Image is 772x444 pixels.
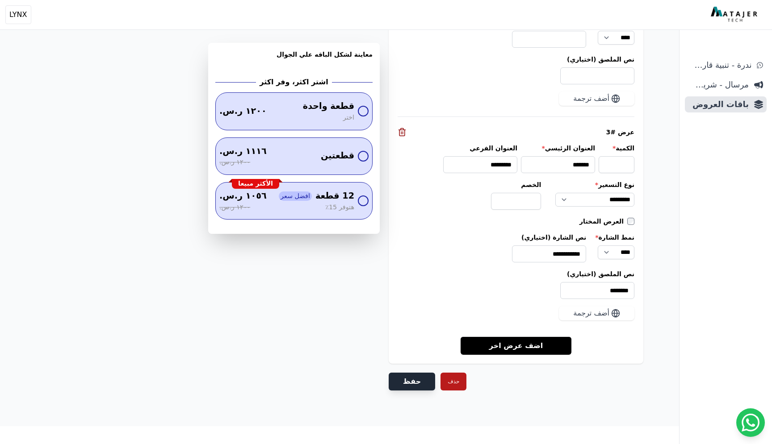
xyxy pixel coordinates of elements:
img: MatajerTech Logo [711,7,759,23]
span: ١٢٠٠ ر.س. [219,203,250,212]
span: قطعتين [321,149,354,162]
div: عرض #3 [398,128,634,137]
h2: اشتر اكثر، وفر اكثر [260,77,328,87]
span: LYNX [9,9,27,20]
span: أضف ترجمة [573,93,609,104]
button: حفظ [389,373,435,390]
span: هتوفر 15٪ [325,203,354,212]
label: العرض المختار [579,217,627,226]
span: افضل سعر [279,191,312,201]
span: ١٢٠٠ ر.س. [219,105,267,118]
span: 12 قطعة [315,190,354,203]
button: LYNX [5,5,31,24]
label: نمط الشارة [595,233,634,242]
label: نص الملصق (اختياري) [398,270,634,278]
a: اضف عرض اخر [461,336,572,355]
label: العنوان الفرعي [443,144,517,153]
button: أضف ترجمة [559,306,634,320]
span: مرسال - شريط دعاية [688,79,749,91]
span: ندرة - تنبية قارب علي النفاذ [688,59,751,71]
span: ١٠٥٦ ر.س. [219,190,267,203]
label: نص الشارة (اختياري) [512,233,586,242]
span: ١٢٠٠ ر.س. [219,158,250,167]
label: العنوان الرئيسي [521,144,595,153]
span: أضف ترجمة [573,308,609,319]
button: أضف ترجمة [559,91,634,106]
label: الكمية [599,144,634,153]
div: الأكثر مبيعا [232,179,279,189]
label: نص الملصق (اختياري) [398,55,634,64]
label: نوع التسعير [555,180,634,189]
span: اختر [343,113,354,123]
button: حذف [441,373,466,390]
span: ١١١٦ ر.س. [219,145,267,158]
label: الخصم [491,180,541,189]
h3: معاينة لشكل الباقه علي الجوال [215,50,373,70]
span: باقات العروض [688,98,749,111]
span: قطعة واحدة [303,100,354,113]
